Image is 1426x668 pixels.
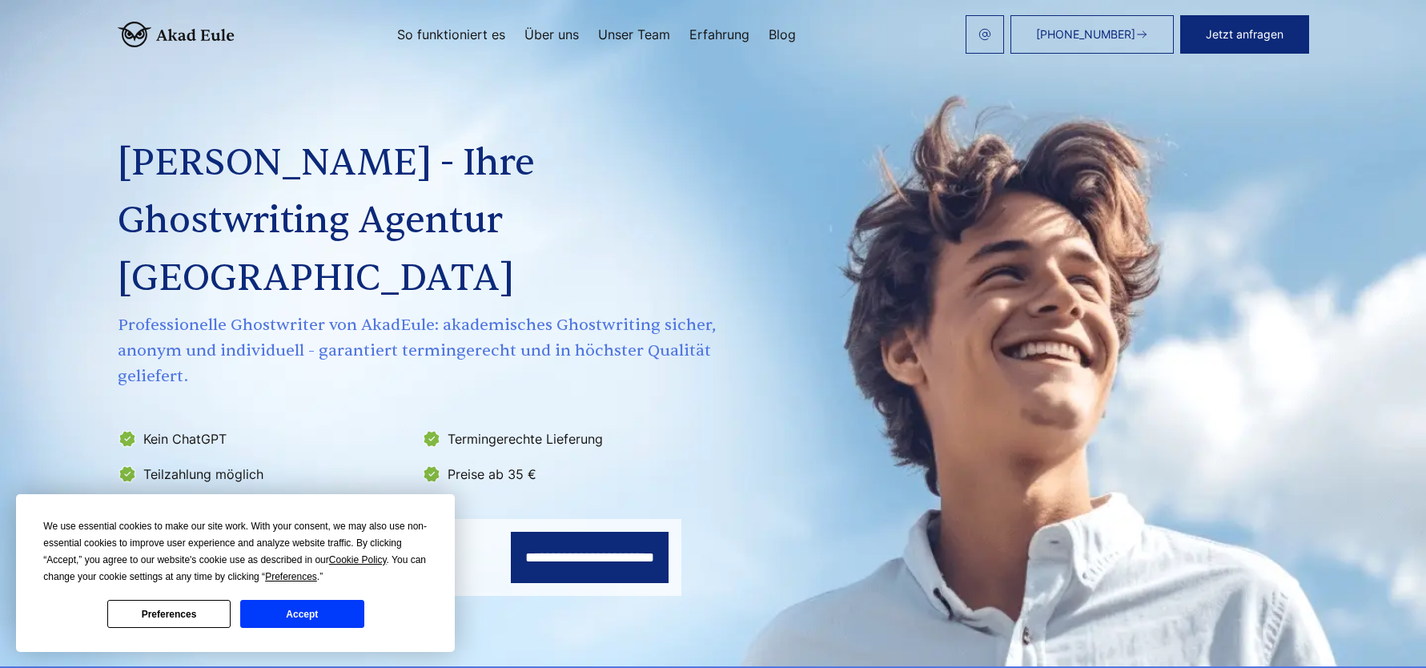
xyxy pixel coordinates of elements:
[1036,28,1135,41] span: [PHONE_NUMBER]
[422,461,717,487] li: Preise ab 35 €
[1010,15,1174,54] a: [PHONE_NUMBER]
[118,426,412,452] li: Kein ChatGPT
[329,554,387,565] span: Cookie Policy
[265,571,317,582] span: Preferences
[118,22,235,47] img: logo
[1180,15,1309,54] button: Jetzt anfragen
[978,28,991,41] img: email
[43,518,428,586] div: We use essential cookies to make our site work. With your consent, we may also use non-essential ...
[422,426,717,452] li: Termingerechte Lieferung
[118,461,412,487] li: Teilzahlung möglich
[769,28,796,41] a: Blog
[118,135,720,308] h1: [PERSON_NAME] - Ihre Ghostwriting Agentur [GEOGRAPHIC_DATA]
[524,28,579,41] a: Über uns
[397,28,505,41] a: So funktioniert es
[16,494,455,652] div: Cookie Consent Prompt
[107,600,231,628] button: Preferences
[118,312,720,389] span: Professionelle Ghostwriter von AkadEule: akademisches Ghostwriting sicher, anonym und individuell...
[598,28,670,41] a: Unser Team
[240,600,364,628] button: Accept
[689,28,749,41] a: Erfahrung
